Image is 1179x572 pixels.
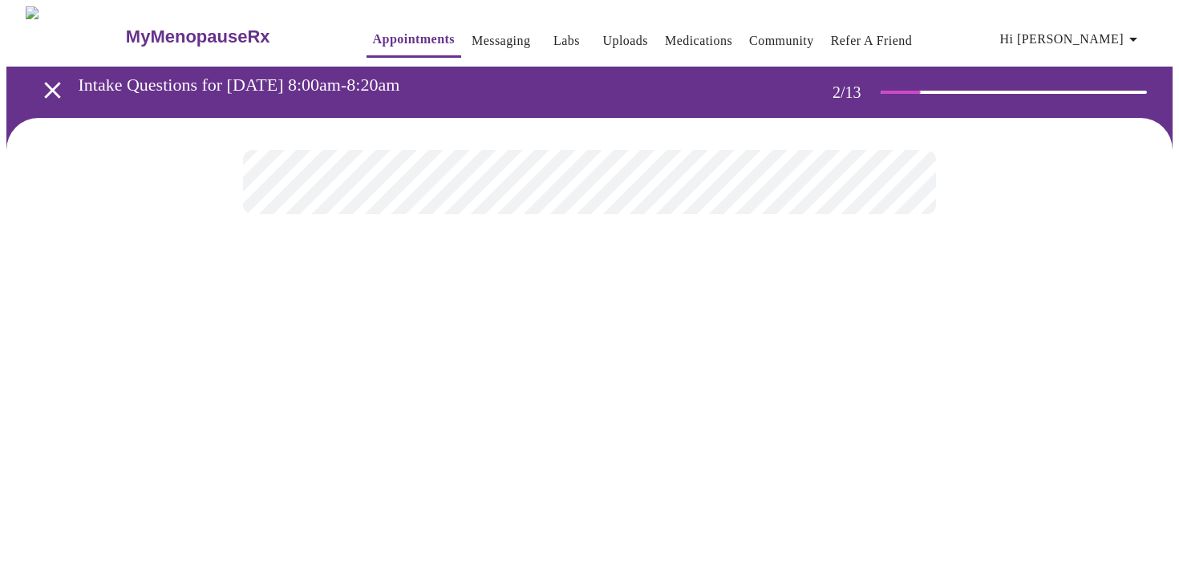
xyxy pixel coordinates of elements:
[472,30,530,52] a: Messaging
[29,67,76,114] button: open drawer
[553,30,580,52] a: Labs
[831,30,913,52] a: Refer a Friend
[367,23,461,58] button: Appointments
[465,25,537,57] button: Messaging
[1000,28,1143,51] span: Hi [PERSON_NAME]
[749,30,814,52] a: Community
[79,75,769,95] h3: Intake Questions for [DATE] 8:00am-8:20am
[833,83,881,102] h3: 2 / 13
[824,25,919,57] button: Refer a Friend
[743,25,820,57] button: Community
[126,26,270,47] h3: MyMenopauseRx
[541,25,592,57] button: Labs
[994,23,1149,55] button: Hi [PERSON_NAME]
[373,28,455,51] a: Appointments
[596,25,654,57] button: Uploads
[124,9,334,65] a: MyMenopauseRx
[658,25,739,57] button: Medications
[26,6,124,67] img: MyMenopauseRx Logo
[602,30,648,52] a: Uploads
[665,30,732,52] a: Medications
